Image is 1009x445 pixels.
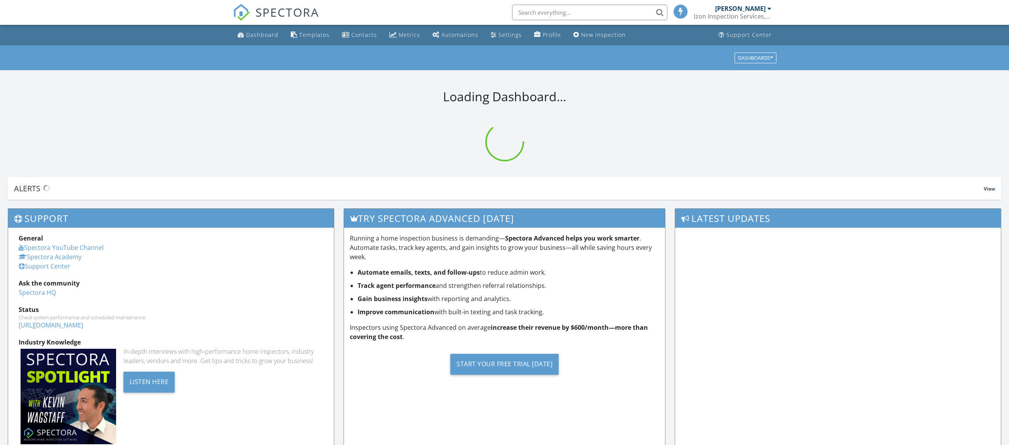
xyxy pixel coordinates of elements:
[715,5,766,12] div: [PERSON_NAME]
[386,28,423,42] a: Metrics
[570,28,629,42] a: New Inspection
[19,279,323,288] div: Ask the community
[358,308,434,316] strong: Improve communication
[233,4,250,21] img: The Best Home Inspection Software - Spectora
[429,28,481,42] a: Automations (Basic)
[14,183,984,194] div: Alerts
[19,305,323,314] div: Status
[246,31,278,38] div: Dashboard
[339,28,380,42] a: Contacts
[299,31,330,38] div: Templates
[512,5,667,20] input: Search everything...
[358,281,659,290] li: and strengthen referral relationships.
[19,321,83,329] a: [URL][DOMAIN_NAME]
[19,338,323,347] div: Industry Knowledge
[531,28,564,42] a: Company Profile
[351,31,377,38] div: Contacts
[350,348,659,381] a: Start Your Free Trial [DATE]
[358,268,659,277] li: to reduce admin work.
[488,28,525,42] a: Settings
[19,314,323,320] div: Check system performance and scheduled maintenance.
[543,31,561,38] div: Profile
[358,294,427,303] strong: Gain business insights
[123,372,175,393] div: Listen Here
[498,31,522,38] div: Settings
[8,209,334,228] h3: Support
[984,185,995,192] span: View
[358,307,659,317] li: with built-in texting and task tracking.
[726,31,772,38] div: Support Center
[234,28,281,42] a: Dashboard
[694,12,771,20] div: Izon Inspection Services, LLC
[344,209,665,228] h3: Try spectora advanced [DATE]
[716,28,775,42] a: Support Center
[735,52,776,63] button: Dashboards
[358,268,480,277] strong: Automate emails, texts, and follow-ups
[675,209,1001,228] h3: Latest Updates
[350,323,659,341] p: Inspectors using Spectora Advanced on average .
[19,234,43,242] strong: General
[19,243,104,252] a: Spectora YouTube Channel
[123,347,323,365] div: In-depth interviews with high-performance home inspectors, industry leaders, vendors and more. Ge...
[19,288,56,297] a: Spectora HQ
[505,234,639,242] strong: Spectora Advanced helps you work smarter
[358,294,659,303] li: with reporting and analytics.
[288,28,333,42] a: Templates
[450,354,559,375] div: Start Your Free Trial [DATE]
[350,234,659,261] p: Running a home inspection business is demanding— . Automate tasks, track key agents, and gain ins...
[123,377,175,386] a: Listen Here
[233,10,319,27] a: SPECTORA
[358,281,436,290] strong: Track agent performance
[19,262,70,270] a: Support Center
[350,323,648,341] strong: increase their revenue by $600/month—more than covering the cost
[19,253,82,261] a: Spectora Academy
[581,31,626,38] div: New Inspection
[255,4,319,20] span: SPECTORA
[738,55,773,61] div: Dashboards
[21,349,116,444] img: Spectoraspolightmain
[441,31,478,38] div: Automations
[399,31,420,38] div: Metrics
